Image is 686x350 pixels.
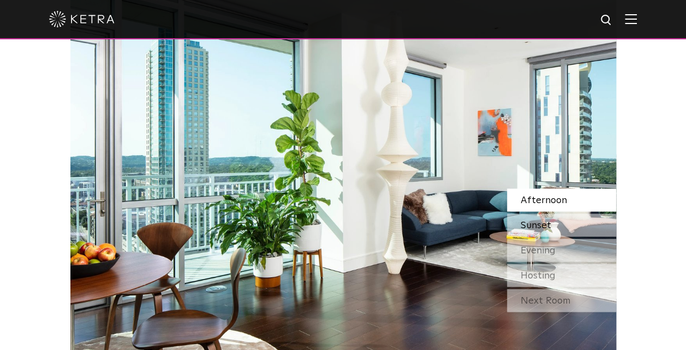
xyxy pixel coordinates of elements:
[521,195,567,205] span: Afternoon
[49,11,115,27] img: ketra-logo-2019-white
[625,14,637,24] img: Hamburger%20Nav.svg
[600,14,613,27] img: search icon
[521,245,556,255] span: Evening
[521,220,551,230] span: Sunset
[507,289,616,312] div: Next Room
[521,270,556,280] span: Hosting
